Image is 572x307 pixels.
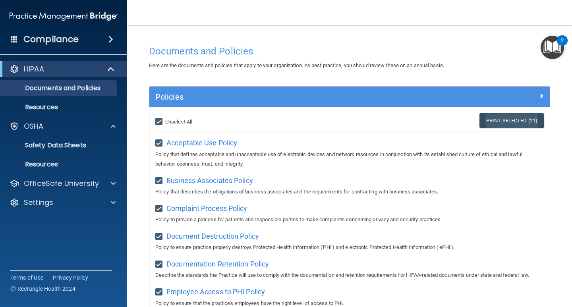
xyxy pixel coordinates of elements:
a: Terms of Use [10,274,43,282]
p: Describe the standards the Practice will use to comply with the documentation and retention requi... [155,270,544,280]
span: Here are the documents and policies that apply to your organization. As best practice, you should... [149,62,444,68]
p: Policy that defines acceptable and unacceptable use of electronic devices and network resources i... [155,150,544,169]
p: Resources [5,160,114,168]
a: OfficeSafe University [10,179,116,188]
p: Safety Data Sheets [5,141,114,149]
p: Policy to ensure practice properly destroys Protected Health Information ('PHI') and electronic P... [155,243,544,252]
span: Document Destruction Policy [166,232,259,240]
a: Privacy Policy [53,274,89,282]
p: Settings [24,198,53,207]
span: Unselect All [165,119,192,125]
span: Complaint Process Policy [166,204,247,212]
p: Policy that describes the obligations of business associates and the requirements for contracting... [155,187,544,197]
h4: Documents and Policies [149,46,550,56]
span: Employee Access to PHI Policy [166,288,265,296]
div: 2 [561,41,564,51]
span: Ⓒ Rectangle Health 2024 [10,285,75,293]
p: HIPAA [24,64,44,74]
iframe: Drift Widget Chat Controller [532,252,562,282]
h5: Policies [155,93,444,101]
p: OfficeSafe University [24,179,99,188]
span: Business Associates Policy [166,176,253,185]
a: Settings [10,198,116,207]
a: Print Selected (21) [479,113,544,128]
img: PMB logo [10,8,118,24]
span: Documentation Retention Policy [166,260,269,268]
button: Open Resource Center, 2 new notifications [541,36,564,59]
p: Resources [5,103,114,111]
p: Policy to provide a process for patients and responsible parties to make complaints concerning pr... [155,215,544,224]
p: Documents and Policies [5,84,114,92]
p: OSHA [24,122,44,131]
h4: Compliance [23,34,79,45]
span: Acceptable Use Policy [166,139,237,147]
a: OSHA [10,122,116,131]
a: HIPAA [10,64,115,74]
a: Policies [155,91,544,103]
input: Unselect All [155,119,164,125]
